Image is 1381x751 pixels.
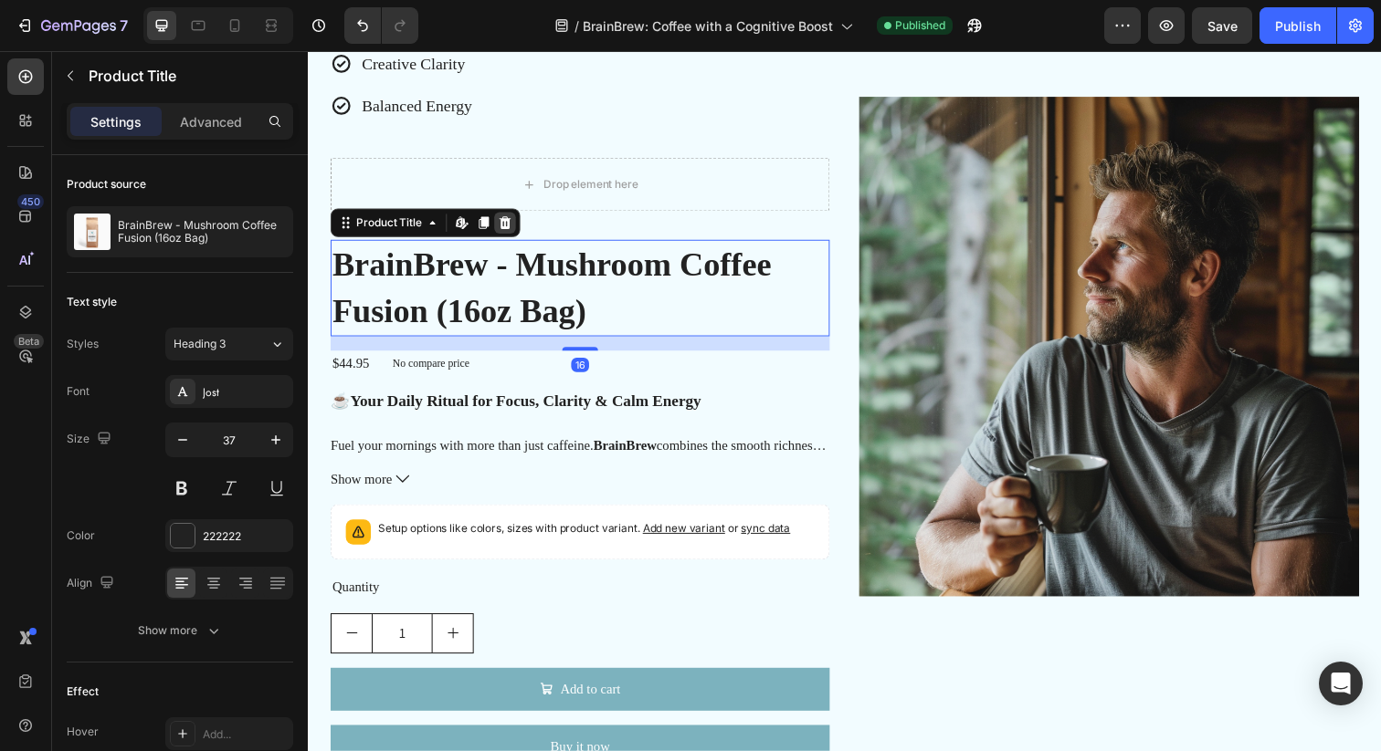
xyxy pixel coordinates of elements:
div: Product source [67,176,146,193]
div: Text style [67,294,117,310]
div: Add to cart [258,641,319,662]
div: Beta [14,334,44,349]
div: Undo/Redo [344,7,418,44]
span: Heading 3 [174,336,226,352]
div: Effect [67,683,99,700]
button: Add to cart [23,630,532,673]
div: Open Intercom Messenger [1319,662,1363,705]
iframe: Design area [308,51,1381,751]
div: 222222 [203,528,289,545]
div: Color [67,527,95,544]
div: Quantity [23,534,532,559]
span: / [575,16,579,36]
button: Buy it now [23,688,532,732]
button: Heading 3 [165,328,293,360]
button: 7 [7,7,136,44]
button: Show more [67,614,293,647]
img: A young man drinks a cup of BrainBrew while looking out his window [563,47,1073,557]
div: Publish [1275,16,1321,36]
span: sync data [442,480,492,494]
span: Save [1207,18,1238,34]
span: Add new variant [342,480,426,494]
span: BrainBrew: Coffee with a Cognitive Boost [583,16,833,36]
div: Show more [138,621,223,640]
div: Jost [203,384,289,401]
div: Styles [67,336,99,352]
p: Product Title [89,65,286,87]
div: Align [67,571,118,596]
div: Add... [203,726,289,743]
button: decrement [24,575,65,614]
button: Save [1192,7,1252,44]
p: Settings [90,112,142,131]
div: Font [67,383,90,400]
button: Publish [1260,7,1336,44]
div: Size [67,427,115,452]
input: quantity [65,575,127,614]
div: 450 [17,194,44,209]
p: BrainBrew - Mushroom Coffee Fusion (16oz Bag) [118,219,286,245]
div: Hover [67,724,99,740]
span: Published [895,17,945,34]
div: Buy it now [248,699,309,721]
img: product feature img [74,214,111,250]
span: or [426,480,492,494]
p: Advanced [180,112,242,131]
p: 7 [120,15,128,37]
button: increment [127,575,168,614]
